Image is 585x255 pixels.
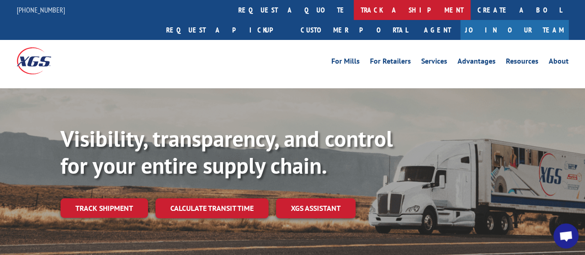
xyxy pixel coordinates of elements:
a: Track shipment [61,198,148,218]
a: XGS ASSISTANT [276,198,356,218]
a: [PHONE_NUMBER] [17,5,65,14]
a: For Mills [331,58,360,68]
a: For Retailers [370,58,411,68]
a: Request a pickup [159,20,294,40]
a: Open chat [553,223,578,248]
b: Visibility, transparency, and control for your entire supply chain. [61,124,393,180]
a: Join Our Team [460,20,569,40]
a: Agent [415,20,460,40]
a: Resources [506,58,538,68]
a: Customer Portal [294,20,415,40]
a: Calculate transit time [155,198,269,218]
a: Advantages [457,58,496,68]
a: About [549,58,569,68]
a: Services [421,58,447,68]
